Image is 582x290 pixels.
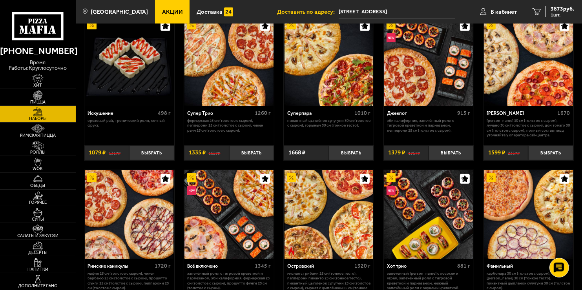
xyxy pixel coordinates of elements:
[208,150,220,156] s: 1627 ₽
[285,17,373,106] img: Суперпара
[285,170,373,259] img: Островский
[84,170,174,259] a: АкционныйРимские каникулы
[288,150,305,156] span: 1668 ₽
[491,9,517,15] span: В кабинет
[354,110,370,116] span: 1010 г
[184,170,273,259] img: Всё включено
[187,20,196,29] img: Акционный
[339,5,455,19] input: Ваш адрес доставки
[184,17,274,106] a: АкционныйСупер Трио
[89,150,106,156] span: 1079 ₽
[384,170,474,259] a: АкционныйНовинкаХот трио
[287,118,370,128] p: Пикантный цыплёнок сулугуни 30 см (толстое с сыром), Горыныч 30 см (тонкое тесто).
[487,20,496,29] img: Акционный
[339,5,455,19] span: Санкт-Петербург, Конная улица, 12
[224,7,233,16] img: 15daf4d41897b9f0e9f617042186c801.svg
[408,150,420,156] s: 1757 ₽
[429,145,474,160] button: Выбрать
[384,170,473,259] img: Хот трио
[184,17,273,106] img: Супер Трио
[87,173,96,182] img: Акционный
[187,118,270,133] p: Фермерская 25 см (толстое с сыром), Пепперони 25 см (толстое с сыром), Чикен Ранч 25 см (толстое ...
[558,110,570,116] span: 1670
[162,9,183,15] span: Акции
[487,118,570,138] p: [PERSON_NAME] 30 см (толстое с сыром), Лучано 30 см (толстое с сыром), Дон Томаго 30 см (толстое ...
[484,170,573,259] img: Фамильный
[155,263,171,269] span: 1720 г
[91,9,148,15] span: [GEOGRAPHIC_DATA]
[88,263,153,269] div: Римские каникулы
[187,111,252,116] div: Супер Трио
[387,186,396,195] img: Новинка
[484,17,573,106] img: Хет Трик
[187,186,196,195] img: Новинка
[88,118,171,128] p: Ореховый рай, Тропический ролл, Сочный фрукт.
[487,263,552,269] div: Фамильный
[387,33,396,42] img: Новинка
[84,17,174,106] a: АкционныйИскушение
[488,150,505,156] span: 1599 ₽
[287,20,296,29] img: Акционный
[255,263,271,269] span: 1345 г
[387,263,455,269] div: Хот трио
[189,150,206,156] span: 1335 ₽
[487,111,555,116] div: [PERSON_NAME]
[184,170,274,259] a: АкционныйНовинкаВсё включено
[388,150,405,156] span: 1379 ₽
[384,17,473,106] img: Джекпот
[483,17,573,106] a: АкционныйХет Трик
[329,145,374,160] button: Выбрать
[109,150,120,156] s: 1317 ₽
[384,17,474,106] a: АкционныйНовинкаДжекпот
[457,110,470,116] span: 915 г
[354,263,370,269] span: 1320 г
[528,145,573,160] button: Выбрать
[551,6,574,12] span: 3873 руб.
[85,170,173,259] img: Римские каникулы
[87,20,96,29] img: Акционный
[187,173,196,182] img: Акционный
[387,118,470,133] p: Эби Калифорния, Запечённый ролл с тигровой креветкой и пармезаном, Пепперони 25 см (толстое с сыр...
[255,110,271,116] span: 1260 г
[287,111,352,116] div: Суперпара
[457,263,470,269] span: 881 г
[284,17,374,106] a: АкционныйСуперпара
[277,9,339,15] span: Доставить по адресу:
[284,170,374,259] a: АкционныйОстрое блюдоОстровский
[287,173,296,182] img: Акционный
[508,150,520,156] s: 2357 ₽
[88,111,156,116] div: Искушение
[551,13,574,17] span: 1 шт.
[387,173,396,182] img: Акционный
[158,110,171,116] span: 498 г
[287,247,296,256] img: Острое блюдо
[387,111,455,116] div: Джекпот
[487,173,496,182] img: Акционный
[483,170,573,259] a: АкционныйФамильный
[85,17,173,106] img: Искушение
[229,145,274,160] button: Выбрать
[187,263,252,269] div: Всё включено
[387,20,396,29] img: Акционный
[287,263,352,269] div: Островский
[197,9,223,15] span: Доставка
[129,145,174,160] button: Выбрать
